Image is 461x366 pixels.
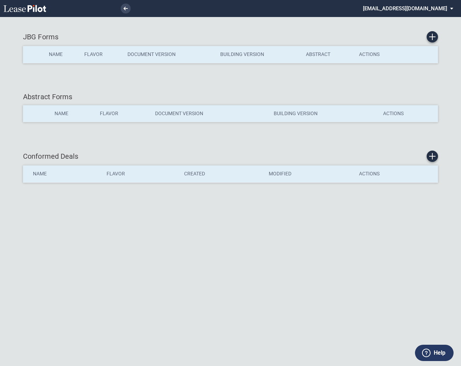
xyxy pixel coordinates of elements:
[301,46,354,63] th: Abstract
[102,165,179,182] th: Flavor
[434,348,445,357] label: Help
[427,31,438,43] a: Create new Form
[264,165,354,182] th: Modified
[44,46,79,63] th: Name
[415,345,454,361] button: Help
[123,46,215,63] th: Document Version
[79,46,123,63] th: Flavor
[150,105,269,122] th: Document Version
[23,165,102,182] th: Name
[179,165,264,182] th: Created
[427,151,438,162] a: Create new conformed deal
[215,46,301,63] th: Building Version
[23,31,438,43] div: JBG Forms
[23,92,438,102] div: Abstract Forms
[23,151,438,162] div: Conformed Deals
[269,105,378,122] th: Building Version
[354,46,401,63] th: Actions
[50,105,95,122] th: Name
[95,105,150,122] th: Flavor
[354,165,438,182] th: Actions
[378,105,438,122] th: Actions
